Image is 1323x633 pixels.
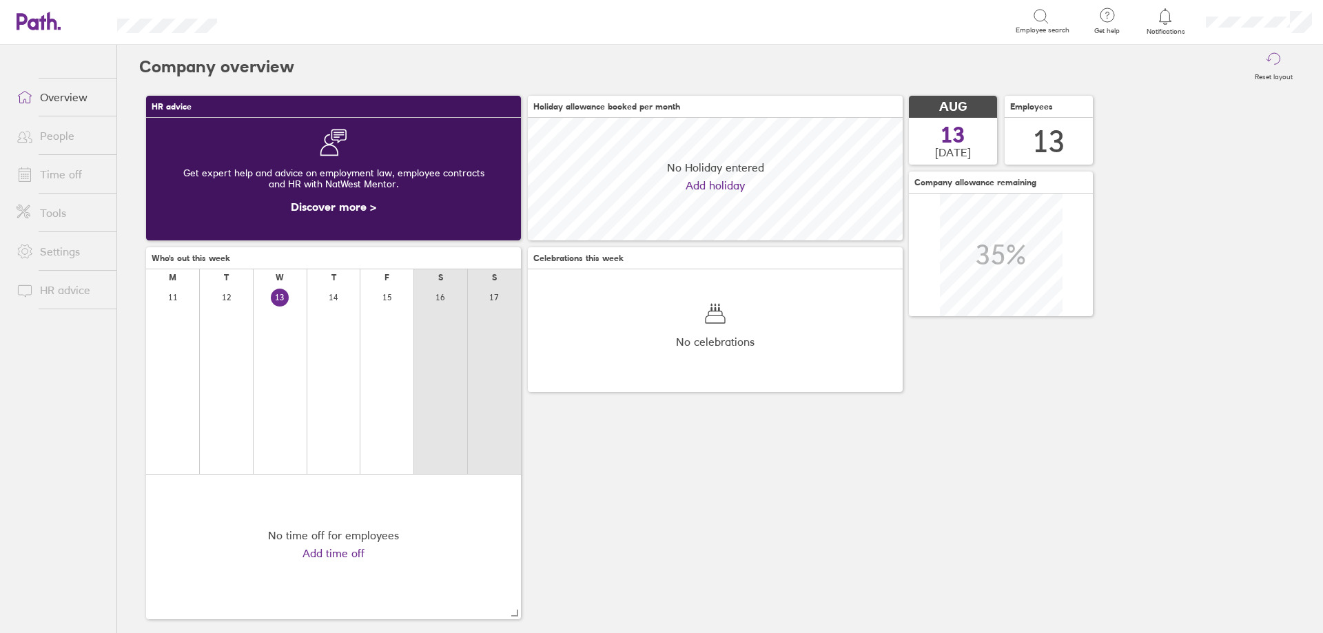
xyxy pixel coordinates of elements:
[1247,45,1301,89] button: Reset layout
[492,273,497,282] div: S
[268,529,399,541] div: No time off for employees
[169,273,176,282] div: M
[1143,28,1188,36] span: Notifications
[686,179,745,191] a: Add holiday
[1032,124,1065,159] div: 13
[302,547,365,559] a: Add time off
[6,83,116,111] a: Overview
[914,178,1036,187] span: Company allowance remaining
[6,160,116,188] a: Time off
[533,102,680,112] span: Holiday allowance booked per month
[6,199,116,227] a: Tools
[384,273,389,282] div: F
[6,122,116,149] a: People
[254,14,289,27] div: Search
[676,335,755,348] span: No celebrations
[224,273,229,282] div: T
[939,100,967,114] span: AUG
[941,124,965,146] span: 13
[1143,7,1188,36] a: Notifications
[1010,102,1053,112] span: Employees
[157,156,510,200] div: Get expert help and advice on employment law, employee contracts and HR with NatWest Mentor.
[1085,27,1129,35] span: Get help
[438,273,443,282] div: S
[667,161,764,174] span: No Holiday entered
[6,238,116,265] a: Settings
[276,273,284,282] div: W
[533,253,624,263] span: Celebrations this week
[331,273,336,282] div: T
[1247,69,1301,81] label: Reset layout
[935,146,971,158] span: [DATE]
[152,102,192,112] span: HR advice
[291,200,376,214] a: Discover more >
[152,253,230,263] span: Who's out this week
[139,45,294,89] h2: Company overview
[6,276,116,304] a: HR advice
[1016,26,1069,34] span: Employee search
